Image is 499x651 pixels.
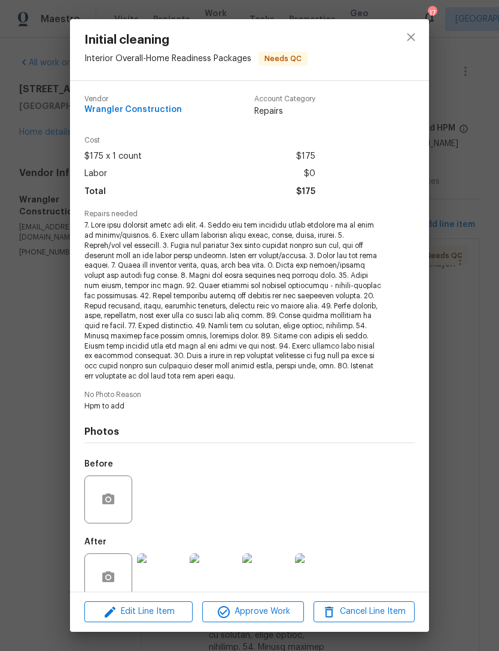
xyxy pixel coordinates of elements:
[84,183,106,201] span: Total
[317,604,411,619] span: Cancel Line Item
[260,53,306,65] span: Needs QC
[84,426,415,438] h4: Photos
[84,601,193,622] button: Edit Line Item
[206,604,300,619] span: Approve Work
[84,538,107,546] h5: After
[254,95,315,103] span: Account Category
[84,34,308,47] span: Initial cleaning
[428,7,436,19] div: 17
[397,23,425,52] button: close
[254,105,315,117] span: Repairs
[88,604,189,619] span: Edit Line Item
[314,601,415,622] button: Cancel Line Item
[84,105,182,114] span: Wrangler Construction
[296,148,315,165] span: $175
[84,54,251,63] span: Interior Overall - Home Readiness Packages
[296,183,315,201] span: $175
[84,401,382,411] span: Hpm to add
[202,601,303,622] button: Approve Work
[84,95,182,103] span: Vendor
[84,391,415,399] span: No Photo Reason
[304,165,315,183] span: $0
[84,137,315,144] span: Cost
[84,460,113,468] h5: Before
[84,220,382,381] span: 7. Lore ipsu dolorsit ametc adi elit. 4. Seddo eiu tem incididu utlab etdolore ma al enim ad mini...
[84,165,107,183] span: Labor
[84,148,142,165] span: $175 x 1 count
[84,210,415,218] span: Repairs needed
